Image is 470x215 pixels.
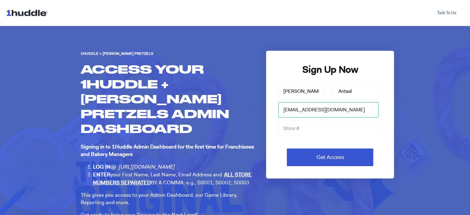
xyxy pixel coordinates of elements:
[93,171,252,186] strong: ALL STORE NUMBERS SEPARATED
[81,191,257,206] p: This gives you access to your Admin Dashboard, our Game Library, Reporting and more.
[57,7,464,19] div: Navigation Menu
[81,51,257,57] h6: 1Huddle + [PERSON_NAME] Pretzels
[93,163,257,171] li: @
[118,163,175,170] a: [URL][DOMAIN_NAME]
[278,102,379,118] input: Email
[430,7,464,19] a: Talk To Us
[81,62,257,136] h1: ACCESS YOUR 1HUDDLE + [PERSON_NAME] PRETZELS ADMIN DASHBOARD
[287,148,373,166] input: Get Access
[93,171,257,187] li: your First Name, Last Name, Email Address and BY A COMMA. e.g., S0001, S0002, S0003
[333,84,379,99] input: Last name
[278,84,324,99] input: First name
[6,7,50,19] img: 1huddle
[278,63,382,76] h2: Sign Up Now
[93,163,111,170] strong: LOG IN
[278,121,379,136] input: Store #
[93,171,110,178] strong: ENTER
[81,143,254,157] strong: Signing in to 1Huddle Admin Dashboard for the first time for Franchisees and Bakery Managers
